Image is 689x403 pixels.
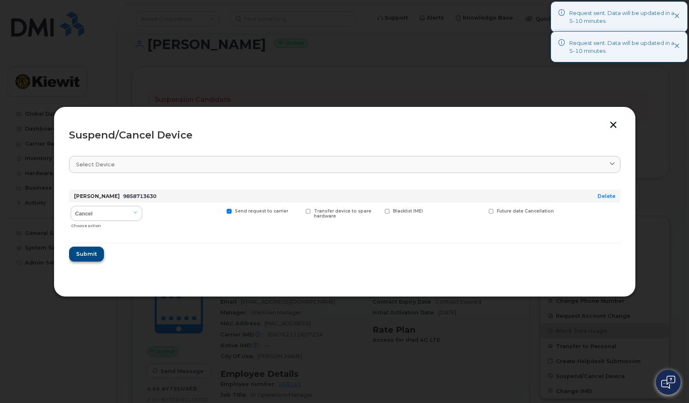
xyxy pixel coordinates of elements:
span: Blacklist IMEI [393,208,423,214]
input: Blacklist IMEI [375,209,379,213]
span: Send request to carrier [235,208,288,214]
input: Send request to carrier [217,209,221,213]
span: 9858713630 [123,193,156,199]
div: Choose action [71,219,142,229]
input: Transfer device to spare hardware [296,209,300,213]
img: Open chat [661,376,675,389]
a: Delete [598,193,615,199]
strong: [PERSON_NAME] [74,193,120,199]
div: Request sent. Data will be updated in a 5-10 minutes. [569,39,674,54]
input: Future date Cancellation [479,209,483,213]
span: Future date Cancellation [497,208,554,214]
div: Suspend/Cancel Device [69,130,620,140]
div: Request sent. Data will be updated in a 5-10 minutes. [569,9,674,25]
span: Transfer device to spare hardware [314,208,371,219]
